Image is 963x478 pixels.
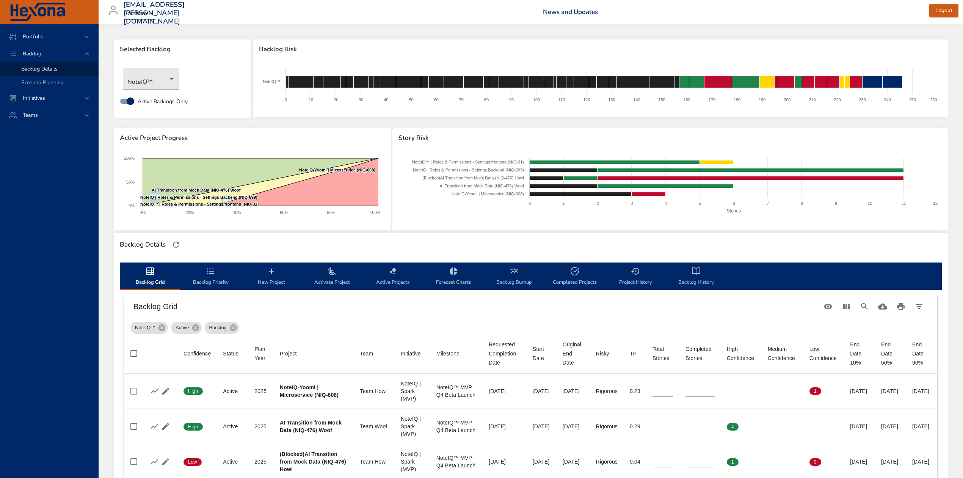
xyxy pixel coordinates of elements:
text: 250 [909,97,916,102]
button: Edit Project Details [160,456,171,467]
text: 100% [370,210,380,215]
span: Risky [596,349,618,358]
text: 100% [124,156,135,160]
text: 240 [884,97,891,102]
span: High [184,388,203,395]
div: Completed Stories [685,344,715,363]
div: Active [223,423,242,430]
text: 0 [529,201,531,206]
div: Sort [436,349,460,358]
text: 140 [634,97,640,102]
span: High Confidence [727,344,756,363]
text: 40% [233,210,241,215]
text: 170 [709,97,715,102]
a: News and Updates [543,8,598,16]
text: 1 [562,201,565,206]
div: Sort [401,349,421,358]
div: [DATE] [533,387,551,395]
div: Backlog [205,322,239,334]
div: [DATE] [563,423,584,430]
text: 10 [867,201,872,206]
div: NoteIQ | Spark (MVP) [401,380,424,403]
div: NoteIQ™ [123,68,179,90]
h6: Backlog Grid [133,300,819,313]
span: Start Date [533,344,551,363]
div: Sort [360,349,373,358]
button: View Columns [837,297,855,316]
div: Low Confidence [809,344,838,363]
div: Rigorous [596,423,618,430]
div: End Date 90% [912,340,931,367]
div: 2025 [254,423,268,430]
div: 2025 [254,458,268,465]
div: Table Toolbar [124,294,937,319]
span: Backlog Risk [259,46,942,53]
div: Active [171,322,201,334]
text: 60 [434,97,439,102]
div: Milestone [436,349,460,358]
text: 200 [784,97,790,102]
div: [DATE] [850,458,869,465]
div: [DATE] [563,458,584,465]
span: 9 [809,459,821,465]
div: Sort [280,349,297,358]
div: NoteIQ | Spark (MVP) [401,415,424,438]
text: 160 [684,97,690,102]
text: 80% [327,210,335,215]
button: Print [892,297,910,316]
text: 60% [280,210,288,215]
span: Status [223,349,242,358]
div: Requested Completion Date [489,340,521,367]
div: TP [630,349,637,358]
span: Project [280,349,348,358]
button: Search [855,297,874,316]
span: 0 [768,459,779,465]
div: [DATE] [489,387,521,395]
div: backlog-tab [120,263,942,290]
text: 0% [129,203,135,208]
div: Rigorous [596,387,618,395]
div: [DATE] [912,458,931,465]
span: 1 [809,388,821,395]
div: 0.23 [630,387,640,395]
button: Show Burnup [149,385,160,397]
text: 6 [732,201,735,206]
text: 50 [409,97,414,102]
span: Logout [935,6,952,16]
span: Team [360,349,388,358]
text: NoteIQ™ [263,79,280,84]
span: 1 [727,459,739,465]
div: Active [223,458,242,465]
text: 10 [309,97,313,102]
div: [DATE] [489,458,521,465]
text: 100 [533,97,540,102]
button: Logout [929,4,958,18]
span: Story Risk [398,134,942,142]
text: NoteIQ-Yoomi | Microservice (NIQ-608) [451,192,524,196]
div: Total Stories [652,344,673,363]
div: 2025 [254,387,268,395]
button: Edit Project Details [160,385,171,397]
div: [DATE] [881,423,900,430]
div: Team Woof [360,423,388,430]
text: 180 [734,97,740,102]
div: Sort [768,344,797,363]
div: [DATE] [850,387,869,395]
div: [DATE] [533,423,551,430]
button: Show Burnup [149,421,160,432]
div: Sort [630,349,637,358]
div: NoteIQ™ MVP Q4 Beta Launch [436,384,477,399]
b: AI Transition from Mock Data (NIQ-476) Woof [280,420,342,433]
div: Team Howl [360,387,388,395]
div: [DATE] [533,458,551,465]
text: 90 [509,97,514,102]
text: NoteIQ | Roles & Permissions - Settings Backend (NIQ-699) [413,168,524,172]
div: Original End Date [563,340,584,367]
text: 150 [659,97,665,102]
span: 0 [768,388,779,395]
div: End Date 50% [881,340,900,367]
text: 260 [930,97,937,102]
span: 0 [768,423,779,430]
button: Show Burnup [149,456,160,467]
